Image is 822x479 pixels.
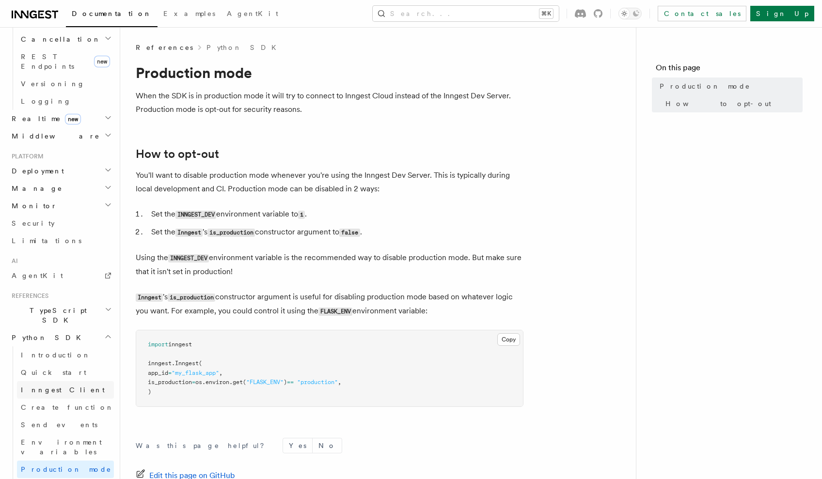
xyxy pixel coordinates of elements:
[497,333,520,346] button: Copy
[17,381,114,399] a: Inngest Client
[12,237,81,245] span: Limitations
[148,370,168,376] span: app_id
[287,379,294,386] span: ==
[243,379,246,386] span: (
[618,8,642,19] button: Toggle dark mode
[221,3,284,26] a: AgentKit
[148,225,523,239] li: Set the 's constructor argument to .
[8,329,114,346] button: Python SDK
[339,229,360,237] code: false
[72,10,152,17] span: Documentation
[17,34,101,44] span: Cancellation
[12,272,63,279] span: AgentKit
[21,80,85,88] span: Versioning
[168,294,215,302] code: is_production
[539,9,553,18] kbd: ⌘K
[219,370,222,376] span: ,
[168,341,192,348] span: inngest
[175,229,203,237] code: Inngest
[148,341,168,348] span: import
[21,369,86,376] span: Quick start
[21,351,91,359] span: Introduction
[8,131,100,141] span: Middleware
[8,292,48,300] span: References
[8,302,114,329] button: TypeScript SDK
[148,388,151,395] span: )
[8,110,114,127] button: Realtimenew
[8,184,63,193] span: Manage
[660,81,750,91] span: Production mode
[8,153,44,160] span: Platform
[17,433,114,461] a: Environment variables
[8,215,114,232] a: Security
[172,370,219,376] span: "my_flask_app"
[8,257,18,265] span: AI
[136,251,523,278] p: Using the environment variable is the recommended way to disable production mode. But make sure t...
[662,95,803,112] a: How to opt-out
[284,379,287,386] span: )
[17,399,114,416] a: Create function
[17,93,114,110] a: Logging
[21,465,111,473] span: Production mode
[195,379,233,386] span: os.environ.
[8,201,57,211] span: Monitor
[136,64,523,81] h1: Production mode
[8,267,114,284] a: AgentKit
[199,360,202,367] span: (
[136,169,523,196] p: You'll want to disable production mode whenever you're using the Inngest Dev Server. This is typi...
[658,6,746,21] a: Contact sales
[21,438,102,456] span: Environment variables
[17,364,114,381] a: Quick start
[656,62,803,77] h4: On this page
[163,10,215,17] span: Examples
[233,379,243,386] span: get
[8,166,64,176] span: Deployment
[17,461,114,478] a: Production mode
[175,360,199,367] span: Inngest
[656,77,803,95] a: Production mode
[21,421,97,429] span: Send events
[313,438,342,453] button: No
[66,3,158,27] a: Documentation
[136,147,219,161] a: How to opt-out
[12,219,55,227] span: Security
[338,379,341,386] span: ,
[136,441,271,450] p: Was this page helpful?
[8,333,87,342] span: Python SDK
[8,162,114,180] button: Deployment
[94,56,110,67] span: new
[8,180,114,197] button: Manage
[298,211,305,219] code: 1
[21,53,74,70] span: REST Endpoints
[148,207,523,221] li: Set the environment variable to .
[8,232,114,249] a: Limitations
[136,290,523,318] p: 's constructor argument is useful for disabling production mode based on whatever logic you want....
[8,306,105,325] span: TypeScript SDK
[158,3,221,26] a: Examples
[8,127,114,145] button: Middleware
[227,10,278,17] span: AgentKit
[136,89,523,116] p: When the SDK is in production mode it will try to connect to Inngest Cloud instead of the Inngest...
[148,360,172,367] span: inngest
[283,438,312,453] button: Yes
[192,379,195,386] span: =
[8,197,114,215] button: Monitor
[750,6,814,21] a: Sign Up
[168,370,172,376] span: =
[136,294,163,302] code: Inngest
[175,211,216,219] code: INNGEST_DEV
[17,346,114,364] a: Introduction
[136,43,193,52] span: References
[665,99,771,108] span: How to opt-out
[21,97,71,105] span: Logging
[8,114,81,124] span: Realtime
[206,43,282,52] a: Python SDK
[17,31,114,48] button: Cancellation
[246,379,284,386] span: "FLASK_ENV"
[297,379,338,386] span: "production"
[65,114,81,124] span: new
[17,48,114,75] a: REST Endpointsnew
[207,229,255,237] code: is_production
[21,386,105,394] span: Inngest Client
[168,254,209,263] code: INNGEST_DEV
